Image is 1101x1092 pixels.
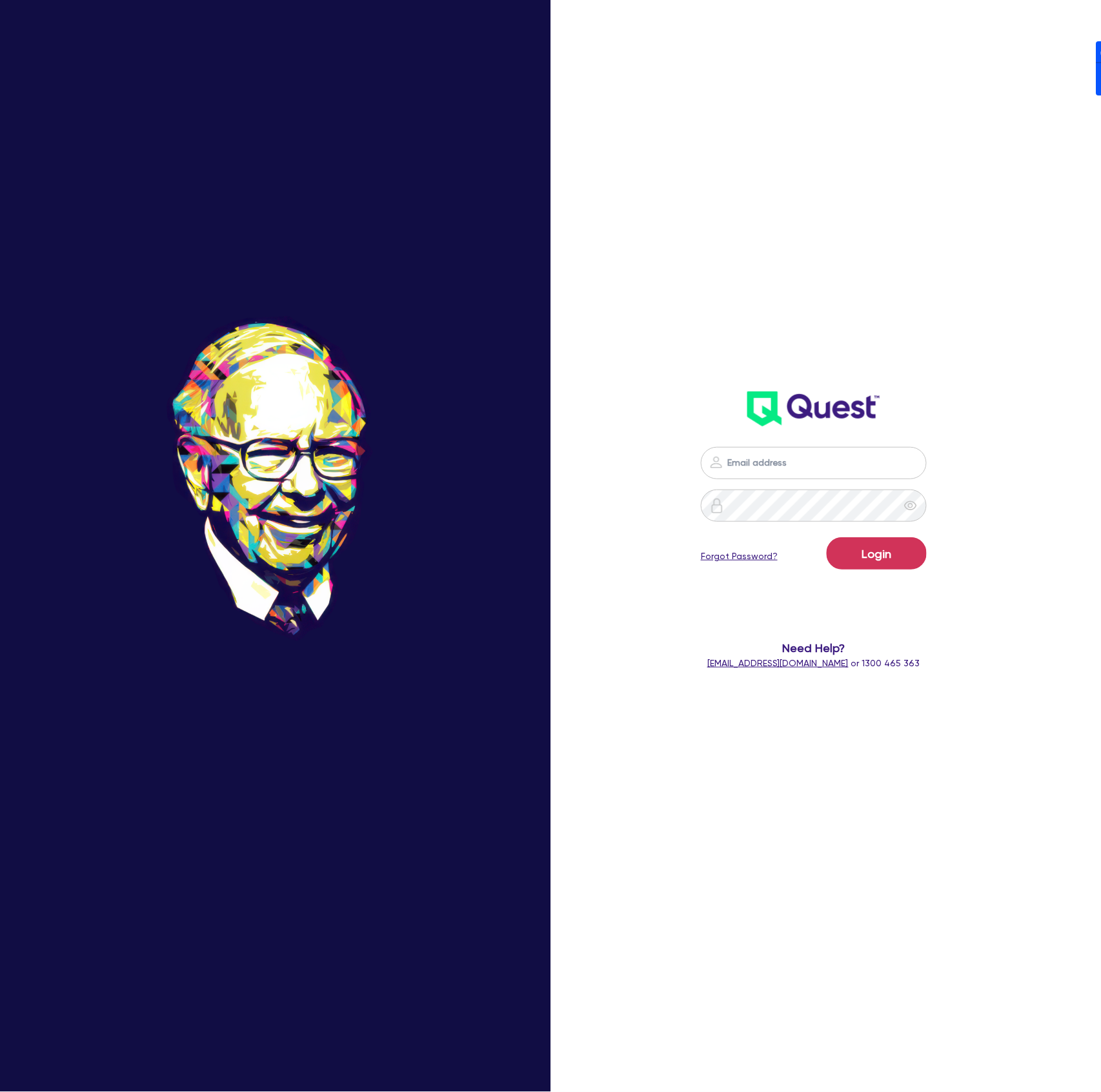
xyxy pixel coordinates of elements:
[701,550,778,563] a: Forgot Password?
[701,447,927,479] input: Email address
[709,498,725,513] img: icon-password
[904,499,917,512] span: eye
[707,658,920,668] span: or 1300 465 363
[707,658,849,668] a: [EMAIL_ADDRESS][DOMAIN_NAME]
[709,455,724,470] img: icon-password
[176,875,382,1081] p: Only when the tide goes out do you discover who's been swimming naked.
[747,392,880,426] img: wH2k97JdezQIQAAAABJRU5ErkJggg==
[239,949,319,958] span: - [PERSON_NAME]
[827,537,927,570] button: Login
[669,639,959,657] span: Need Help?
